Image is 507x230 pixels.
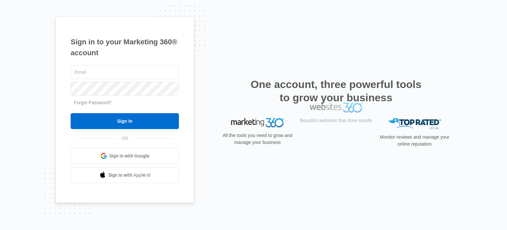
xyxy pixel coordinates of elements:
input: Email [71,65,179,79]
a: Sign in with Apple Id [71,167,179,183]
h1: Sign in to your Marketing 360® account [71,36,179,58]
span: OR [117,135,133,142]
img: Top Rated Local [388,118,441,129]
h2: One account, three powerful tools to grow your business [249,78,423,104]
a: Forgot Password? [74,100,112,105]
p: All the tools you need to grow and manage your business [220,132,294,146]
img: Websites 360 [310,118,362,128]
span: Sign in with Google [109,153,150,160]
span: Sign in with Apple Id [108,172,151,179]
img: Marketing 360 [231,118,284,127]
a: Sign in with Google [71,148,179,164]
input: Sign In [71,113,179,129]
p: Monitor reviews and manage your online reputation [378,134,452,148]
p: Beautiful websites that drive results [299,133,373,140]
